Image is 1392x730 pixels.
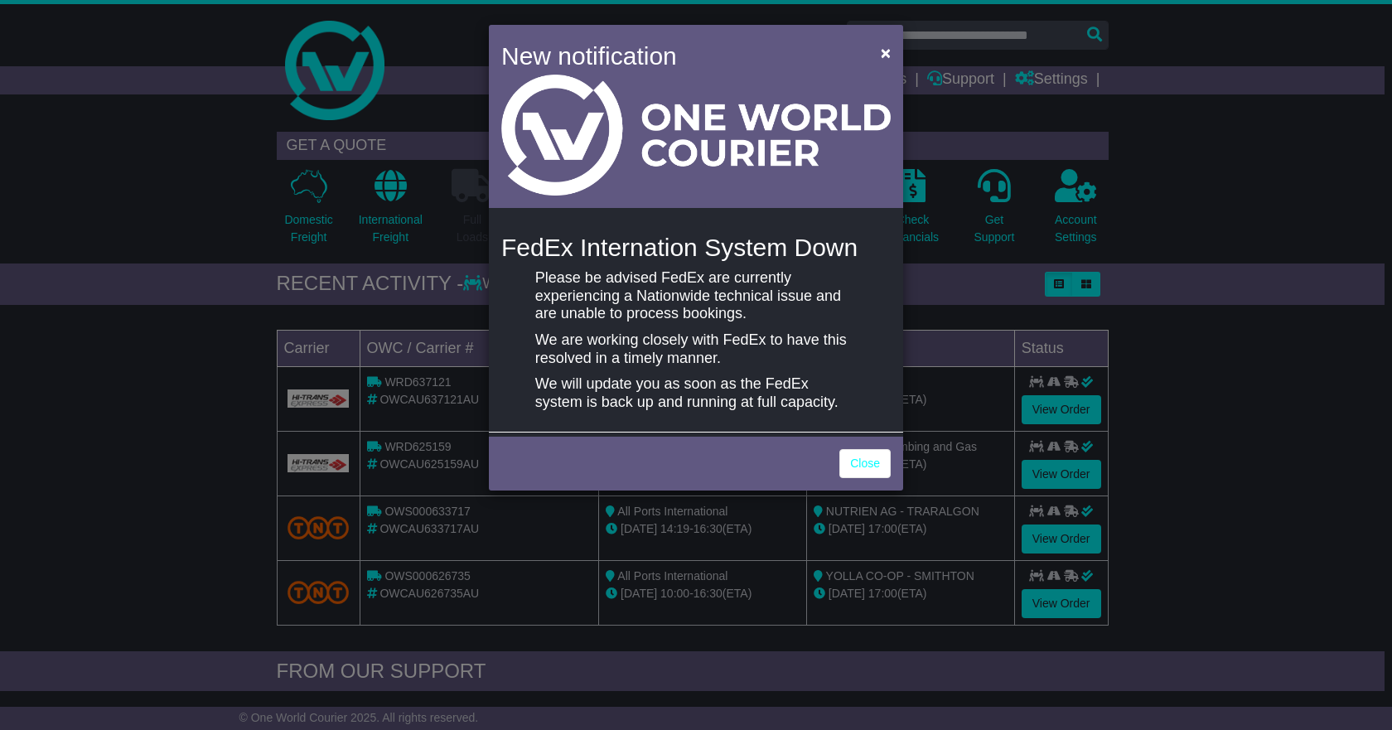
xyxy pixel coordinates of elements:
p: We will update you as soon as the FedEx system is back up and running at full capacity. [535,375,857,411]
button: Close [872,36,899,70]
h4: FedEx Internation System Down [501,234,891,261]
h4: New notification [501,37,857,75]
a: Close [839,449,891,478]
span: × [881,43,891,62]
p: Please be advised FedEx are currently experiencing a Nationwide technical issue and are unable to... [535,269,857,323]
img: Light [501,75,891,196]
p: We are working closely with FedEx to have this resolved in a timely manner. [535,331,857,367]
